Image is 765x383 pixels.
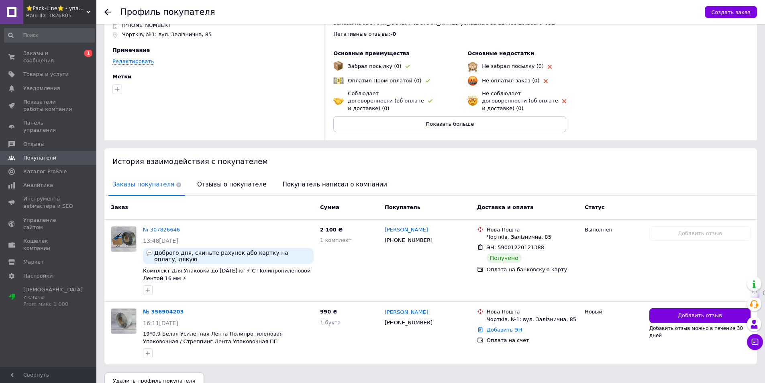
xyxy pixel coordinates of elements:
span: Покупатель написал о компании [278,174,391,195]
span: Каталог ProSale [23,168,67,175]
span: Статус [585,204,605,210]
span: Уведомления [23,85,60,92]
span: Основные недостатки [467,50,534,56]
div: Prom микс 1 000 [23,301,83,308]
span: Создать заказ [711,9,751,15]
a: Комплект Для Упаковки до [DATE] кг ⚡ С Полипропиленовой Лентой 16 мм ⚡ [143,268,310,281]
span: Добавить отзыв [678,312,722,320]
div: Выполнен [585,226,643,233]
button: Показать больше [333,116,566,132]
img: rating-tag-type [406,65,410,68]
span: 462 [544,20,555,26]
span: 13:48[DATE] [143,238,178,244]
img: Фото товару [111,309,136,334]
div: Нова Пошта [487,308,578,315]
span: Не оплатил заказ (0) [482,78,539,84]
a: Фото товару [111,226,137,252]
div: Чортків, Залізнична, 85 [487,233,578,241]
span: Забрал посылку (0) [348,63,401,69]
div: Нова Пошта [487,226,578,233]
span: Метки [112,74,131,80]
span: Показатели работы компании [23,98,74,113]
img: rating-tag-type [562,99,566,103]
span: Покупатель [385,204,420,210]
div: Получено [487,253,522,263]
a: [PERSON_NAME] [385,309,428,316]
span: Заказ [111,204,128,210]
span: Заказы на [DOMAIN_NAME] и [DOMAIN_NAME]: успешные за 12 мес - , всего - [333,20,555,26]
span: Аналитика [23,182,53,189]
img: rating-tag-type [548,65,552,69]
span: Управление сайтом [23,217,74,231]
input: Поиск [4,28,95,43]
span: Отзывы о покупателе [193,174,270,195]
span: 16:11[DATE] [143,320,178,326]
a: [PERSON_NAME] [385,226,428,234]
div: Оплата на банковскую карту [487,266,578,273]
button: Добавить отзыв [649,308,751,323]
span: Показать больше [426,121,474,127]
span: [DEMOGRAPHIC_DATA] и счета [23,286,83,308]
a: Фото товару [111,308,137,334]
img: emoji [467,76,478,86]
a: Добавить ЭН [487,327,522,333]
span: Кошелек компании [23,238,74,252]
span: 990 ₴ [320,309,337,315]
span: Маркет [23,258,44,266]
a: Редактировать [112,58,154,65]
span: Оплатил Пром-оплатой (0) [348,78,421,84]
span: История взаимодействия с покупателем [112,157,268,166]
img: emoji [333,76,344,86]
img: rating-tag-type [544,79,548,83]
div: [PHONE_NUMBER] [383,235,434,246]
img: emoji [333,61,343,71]
div: [PHONE_NUMBER] [383,317,434,328]
span: Доброго дня, скиньте рахунок або картку на оплату, дякую [154,250,310,262]
img: rating-tag-type [428,99,432,103]
span: Сумма [320,204,339,210]
span: Заказы покупателя [108,174,185,195]
img: :speech_balloon: [146,250,153,256]
div: Ваш ID: 3826805 [26,12,96,19]
span: Доставка и оплата [477,204,534,210]
div: Оплата на счет [487,337,578,344]
span: 1 бухта [320,320,341,326]
h1: Профиль покупателя [120,7,215,17]
p: Чортків, №1: вул. Залізнична, 85 [122,31,212,38]
a: № 356904203 [143,309,184,315]
div: Новый [585,308,643,315]
span: 1 комплект [320,237,351,243]
span: 0 [392,31,396,37]
span: Панель управления [23,119,74,134]
button: Создать заказ [705,6,757,18]
img: Фото товару [111,227,136,252]
span: ⭐Pack-Line⭐ - упаковочные материалы [26,5,86,12]
span: Покупатели [23,154,56,162]
span: Не забрал посылку (0) [482,63,544,69]
img: rating-tag-type [426,79,430,83]
span: Основные преимущества [333,50,410,56]
img: emoji [467,61,478,72]
span: 17 [518,20,525,26]
span: Товары и услуги [23,71,69,78]
button: Чат с покупателем [747,334,763,350]
span: Соблюдает договоренности (об оплате и доставке) (0) [348,90,424,111]
span: ЭН: 59001220121388 [487,244,544,250]
a: 19*0,9 Белая Усиленная Лента Полипропиленовая Упаковочная / Стреппинг Лента Упаковочная ПП [143,331,283,344]
div: Вернуться назад [104,9,111,15]
span: Настройки [23,272,53,280]
span: Заказы и сообщения [23,50,74,64]
span: Негативные отзывы: - [333,31,392,37]
span: 1 [84,50,92,57]
span: 2 100 ₴ [320,227,343,233]
span: Отзывы [23,141,45,148]
img: emoji [333,96,344,106]
p: [PHONE_NUMBER] [122,22,170,29]
span: Добавить отзыв можно в течение 30 дней [649,326,743,338]
img: emoji [467,96,478,106]
div: Чортків, №1: вул. Залізнична, 85 [487,316,578,323]
span: Примечание [112,47,150,53]
a: № 307826646 [143,227,180,233]
span: Не соблюдает договоренности (об оплате и доставке) (0) [482,90,558,111]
